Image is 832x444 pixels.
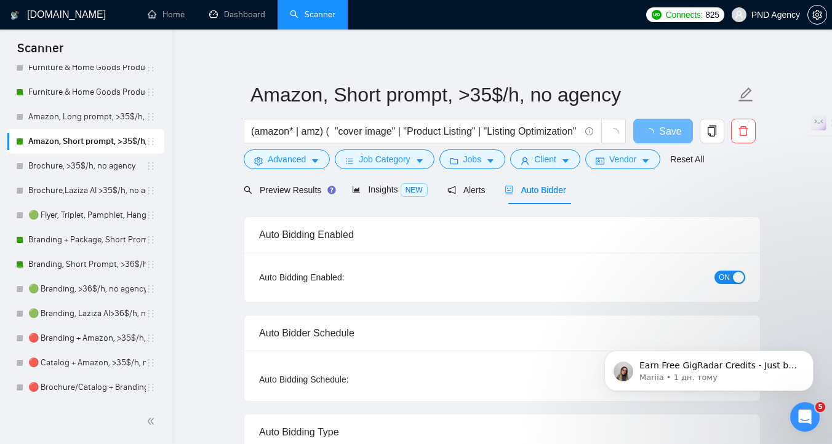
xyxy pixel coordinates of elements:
li: Brochure, >35$/h, no agency [7,154,164,178]
button: вибір GIF-файлів [39,350,49,360]
h1: Nazar [60,6,88,15]
button: setting [807,5,827,25]
li: Amazon, Short prompt, >35$/h, no agency [7,129,164,154]
span: ON [719,271,730,284]
span: holder [146,87,156,97]
span: Jobs [463,153,482,166]
img: Profile image for Nazar [35,7,55,26]
span: Insights [352,184,427,194]
button: Вибір емодзі [19,350,29,360]
span: delete [732,125,755,137]
li: Furniture & Home Goods Product Amazon, Short prompt, >35$/h, no agency [7,80,164,105]
a: Amazon, Short prompt, >35$/h, no agency [28,129,146,154]
div: Tooltip anchor [326,184,337,196]
span: caret-down [561,156,570,165]
span: bars [345,156,354,165]
li: Furniture & Home Goods Product Amazon, Long prompt, >35$/h, no agency [7,55,164,80]
span: Save [659,124,681,139]
li: 🔴 Catalog + Amazon, >35$/h, no agency [7,351,164,375]
button: Надіслати повідомлення… [211,345,231,365]
li: 🔴 Brochure/Catalog + Branding, >35$/h, no agency [7,375,164,400]
span: holder [146,333,156,343]
li: 🟢 Flyer, Triplet, Pamphlet, Hangout >36$/h, no agency [7,203,164,228]
span: idcard [596,156,604,165]
span: Job Category [359,153,410,166]
a: Branding + Package, Short Prompt, >36$/h, no agency [28,228,146,252]
div: Nazar каже… [10,235,236,373]
span: Client [534,153,556,166]
button: go back [8,5,31,28]
a: 🔴 Brochure/Catalog + Branding, >35$/h, no agency [28,375,146,400]
button: userClientcaret-down [510,149,580,169]
button: Save [633,119,693,143]
div: Ви маєте увімкнути його зі свого боку? [44,186,236,225]
p: У мережі 9 год тому [60,15,145,28]
span: holder [146,63,156,73]
a: Branding, Short Prompt, >36$/h, no agency [28,252,146,277]
input: Search Freelance Jobs... [251,124,580,139]
li: 🟢 Branding, Laziza AI>36$/h, no agency [7,301,164,326]
div: shtonda03011999@gmail.com каже… [10,134,236,186]
span: caret-down [641,156,650,165]
span: Alerts [447,185,486,195]
span: holder [146,309,156,319]
span: search [244,186,252,194]
a: searchScanner [290,9,335,20]
span: Connects: [666,8,703,22]
iframe: Intercom notifications повідомлення [586,325,832,411]
button: folderJobscaret-down [439,149,506,169]
button: settingAdvancedcaret-down [244,149,330,169]
span: folder [450,156,458,165]
div: Auto Bidding Enabled: [259,271,421,284]
div: Вітаю! 🤓Будь ласка, надайте мені декілька хвилин, щоб ознайомитися з вашим запитом більш детально 💻 [10,22,202,84]
div: Auto Bidding Schedule: [259,373,421,386]
span: edit [738,87,754,103]
a: 🟢 Flyer, Triplet, Pamphlet, Hangout >36$/h, no agency [28,203,146,228]
img: upwork-logo.png [652,10,662,20]
span: 825 [705,8,719,22]
a: Brochure,Laziza AI >35$/h, no agency [28,178,146,203]
span: holder [146,186,156,196]
span: holder [146,235,156,245]
button: delete [731,119,756,143]
span: notification [447,186,456,194]
img: logo [10,6,19,25]
span: area-chart [352,185,361,194]
a: 🔴 Catalog + Amazon, >35$/h, no agency [28,351,146,375]
div: Dima каже… [10,22,236,85]
button: Завантажити вкладений файл [58,350,68,360]
span: caret-down [486,156,495,165]
button: idcardVendorcaret-down [585,149,660,169]
li: 🟢 Branding, >36$/h, no agency [7,277,164,301]
textarea: Повідомлення... [10,324,236,345]
div: Ви маєте увімкнути його зі свого боку? [54,194,226,218]
li: 🔴 Branding + Amazon, >35$/h, no agency [7,326,164,351]
span: double-left [146,415,159,427]
div: Auto Bidder Schedule [259,315,745,351]
a: Amazon, Long prompt, >35$/h, no agency [28,105,146,129]
li: Amazon, Long prompt, >35$/h, no agency [7,105,164,129]
li: Brochure,Laziza AI >35$/h, no agency [7,178,164,203]
span: holder [146,112,156,122]
li: Branding, Short Prompt, >36$/h, no agency [7,252,164,277]
a: homeHome [148,9,185,20]
input: Scanner name... [250,79,735,110]
button: Головна [215,5,238,28]
span: info-circle [585,127,593,135]
span: Advanced [268,153,306,166]
a: 🟢 Branding, Laziza AI>36$/h, no agency [28,301,146,326]
span: holder [146,383,156,392]
a: dashboardDashboard [209,9,265,20]
a: 🔴 Branding + Amazon, >35$/h, no agency [28,326,146,351]
iframe: To enrich screen reader interactions, please activate Accessibility in Grammarly extension settings [790,402,820,432]
div: Dima каже… [10,85,236,134]
span: caret-down [311,156,319,165]
div: Вітаю! Мені потрібно, щоб працював реальний вебхук, а не лише тестовий для роботи з Zapier [54,141,226,178]
span: 5 [815,402,825,412]
span: NEW [401,183,428,197]
span: setting [254,156,263,165]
